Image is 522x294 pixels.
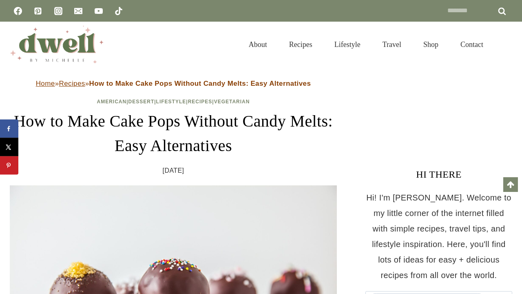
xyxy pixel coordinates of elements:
a: Recipes [188,99,212,105]
a: Home [36,80,55,87]
span: | | | | [97,99,250,105]
nav: Primary Navigation [238,30,494,59]
a: Instagram [50,3,66,19]
strong: How to Make Cake Pops Without Candy Melts: Easy Alternatives [89,80,311,87]
a: Facebook [10,3,26,19]
a: Recipes [59,80,85,87]
a: YouTube [91,3,107,19]
img: DWELL by michelle [10,26,104,63]
h1: How to Make Cake Pops Without Candy Melts: Easy Alternatives [10,109,337,158]
a: Lifestyle [323,30,372,59]
a: American [97,99,127,105]
a: TikTok [111,3,127,19]
a: Contact [449,30,494,59]
span: » » [36,80,311,87]
time: [DATE] [163,165,184,177]
a: Scroll to top [503,177,518,192]
h3: HI THERE [365,167,512,182]
a: Pinterest [30,3,46,19]
a: Dessert [128,99,155,105]
a: Travel [372,30,412,59]
a: Lifestyle [156,99,186,105]
a: Email [70,3,86,19]
a: Vegetarian [214,99,250,105]
button: View Search Form [498,38,512,51]
a: About [238,30,278,59]
p: Hi! I'm [PERSON_NAME]. Welcome to my little corner of the internet filled with simple recipes, tr... [365,190,512,283]
a: Recipes [278,30,323,59]
a: Shop [412,30,449,59]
